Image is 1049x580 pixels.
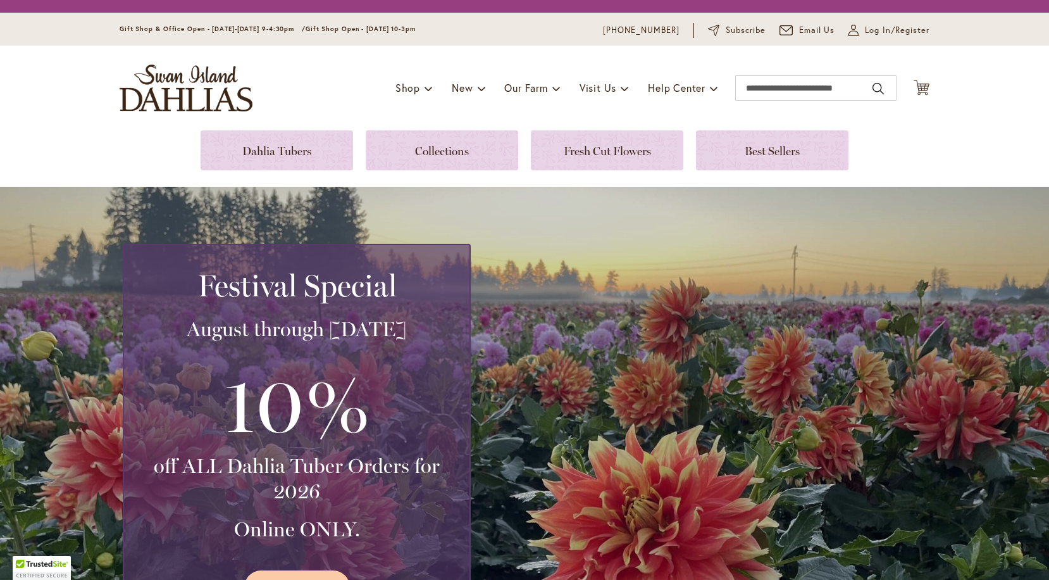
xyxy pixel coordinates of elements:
h3: 10% [139,355,454,453]
a: store logo [120,65,252,111]
span: Help Center [648,81,705,94]
h2: Festival Special [139,268,454,303]
h3: off ALL Dahlia Tuber Orders for 2026 [139,453,454,504]
span: Visit Us [580,81,616,94]
span: Log In/Register [865,24,929,37]
span: Gift Shop & Office Open - [DATE]-[DATE] 9-4:30pm / [120,25,306,33]
h3: August through [DATE] [139,317,454,342]
a: Email Us [779,24,835,37]
span: Email Us [799,24,835,37]
a: [PHONE_NUMBER] [603,24,680,37]
div: TrustedSite Certified [13,556,71,580]
span: Gift Shop Open - [DATE] 10-3pm [306,25,416,33]
span: Our Farm [504,81,547,94]
a: Log In/Register [848,24,929,37]
span: Subscribe [726,24,766,37]
a: Subscribe [708,24,766,37]
span: Shop [395,81,420,94]
span: New [452,81,473,94]
h3: Online ONLY. [139,517,454,542]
